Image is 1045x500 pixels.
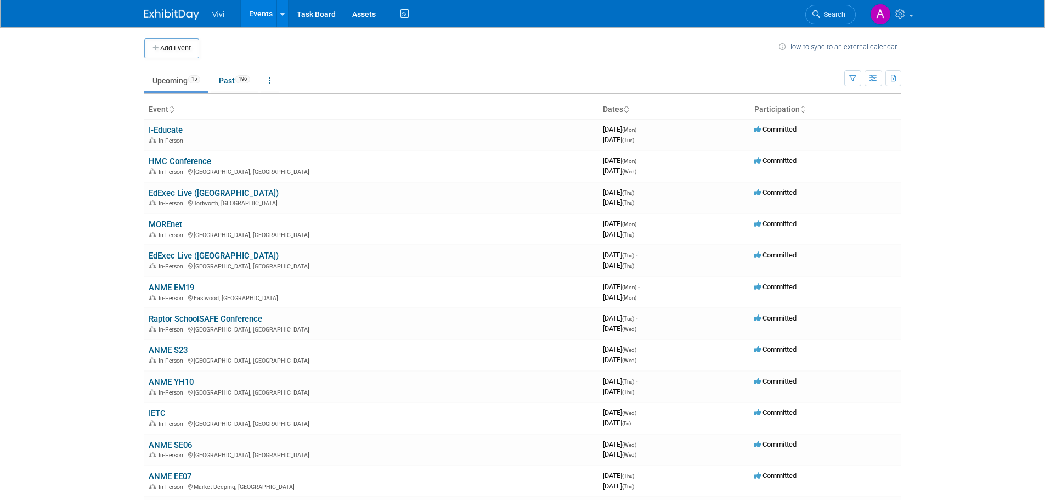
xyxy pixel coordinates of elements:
img: ExhibitDay [144,9,199,20]
a: Upcoming15 [144,70,208,91]
span: (Wed) [622,168,636,175]
div: Eastwood, [GEOGRAPHIC_DATA] [149,293,594,302]
span: 15 [188,75,200,83]
a: Search [805,5,856,24]
img: In-Person Event [149,168,156,174]
img: In-Person Event [149,232,156,237]
span: Committed [754,377,797,385]
span: Committed [754,220,797,228]
span: (Wed) [622,452,636,458]
span: In-Person [159,200,187,207]
span: [DATE] [603,345,640,353]
span: [DATE] [603,125,640,133]
span: (Wed) [622,410,636,416]
span: In-Person [159,389,187,396]
span: Committed [754,345,797,353]
img: In-Person Event [149,420,156,426]
span: - [638,440,640,448]
span: (Fri) [622,420,631,426]
span: In-Person [159,484,187,491]
span: [DATE] [603,293,636,301]
a: Sort by Event Name [168,105,174,114]
div: Market Deeping, [GEOGRAPHIC_DATA] [149,482,594,491]
span: [DATE] [603,156,640,165]
span: [DATE] [603,377,637,385]
span: Committed [754,440,797,448]
div: [GEOGRAPHIC_DATA], [GEOGRAPHIC_DATA] [149,419,594,428]
img: Amy Barker [870,4,891,25]
a: MOREnet [149,220,182,229]
div: [GEOGRAPHIC_DATA], [GEOGRAPHIC_DATA] [149,167,594,176]
a: IETC [149,408,166,418]
span: [DATE] [603,387,634,396]
span: - [638,156,640,165]
span: Search [820,10,845,19]
span: In-Person [159,326,187,333]
img: In-Person Event [149,200,156,205]
span: (Thu) [622,190,634,196]
span: Committed [754,251,797,259]
span: [DATE] [603,251,637,259]
a: ANME SE06 [149,440,192,450]
a: HMC Conference [149,156,211,166]
span: - [638,408,640,417]
a: How to sync to an external calendar... [779,43,901,51]
span: Committed [754,188,797,196]
span: [DATE] [603,471,637,480]
span: In-Person [159,420,187,428]
span: 196 [235,75,250,83]
a: Raptor SchoolSAFE Conference [149,314,262,324]
span: (Wed) [622,326,636,332]
span: In-Person [159,168,187,176]
span: (Tue) [622,137,634,143]
span: - [638,125,640,133]
div: [GEOGRAPHIC_DATA], [GEOGRAPHIC_DATA] [149,387,594,396]
span: [DATE] [603,230,634,238]
span: (Mon) [622,127,636,133]
span: [DATE] [603,188,637,196]
span: Committed [754,125,797,133]
span: [DATE] [603,482,634,490]
span: Committed [754,408,797,417]
span: (Thu) [622,389,634,395]
a: ANME S23 [149,345,188,355]
span: [DATE] [603,283,640,291]
span: [DATE] [603,450,636,458]
span: (Thu) [622,200,634,206]
span: In-Person [159,263,187,270]
a: I-Educate [149,125,183,135]
span: In-Person [159,452,187,459]
span: (Mon) [622,158,636,164]
span: - [636,377,637,385]
img: In-Person Event [149,263,156,268]
a: ANME EM19 [149,283,194,293]
th: Participation [750,100,901,119]
span: [DATE] [603,136,634,144]
img: In-Person Event [149,452,156,457]
a: Past196 [211,70,258,91]
span: - [636,314,637,322]
span: Vivi [212,10,224,19]
span: In-Person [159,232,187,239]
div: [GEOGRAPHIC_DATA], [GEOGRAPHIC_DATA] [149,261,594,270]
a: ANME EE07 [149,471,191,481]
span: - [636,471,637,480]
span: (Mon) [622,295,636,301]
img: In-Person Event [149,357,156,363]
span: (Thu) [622,252,634,259]
span: [DATE] [603,198,634,206]
a: Sort by Start Date [623,105,629,114]
img: In-Person Event [149,137,156,143]
span: - [636,188,637,196]
div: Tortworth, [GEOGRAPHIC_DATA] [149,198,594,207]
div: [GEOGRAPHIC_DATA], [GEOGRAPHIC_DATA] [149,356,594,364]
div: [GEOGRAPHIC_DATA], [GEOGRAPHIC_DATA] [149,230,594,239]
span: - [638,220,640,228]
button: Add Event [144,38,199,58]
img: In-Person Event [149,295,156,300]
a: EdExec Live ([GEOGRAPHIC_DATA]) [149,251,279,261]
a: EdExec Live ([GEOGRAPHIC_DATA]) [149,188,279,198]
span: (Wed) [622,357,636,363]
img: In-Person Event [149,484,156,489]
a: ANME YH10 [149,377,194,387]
